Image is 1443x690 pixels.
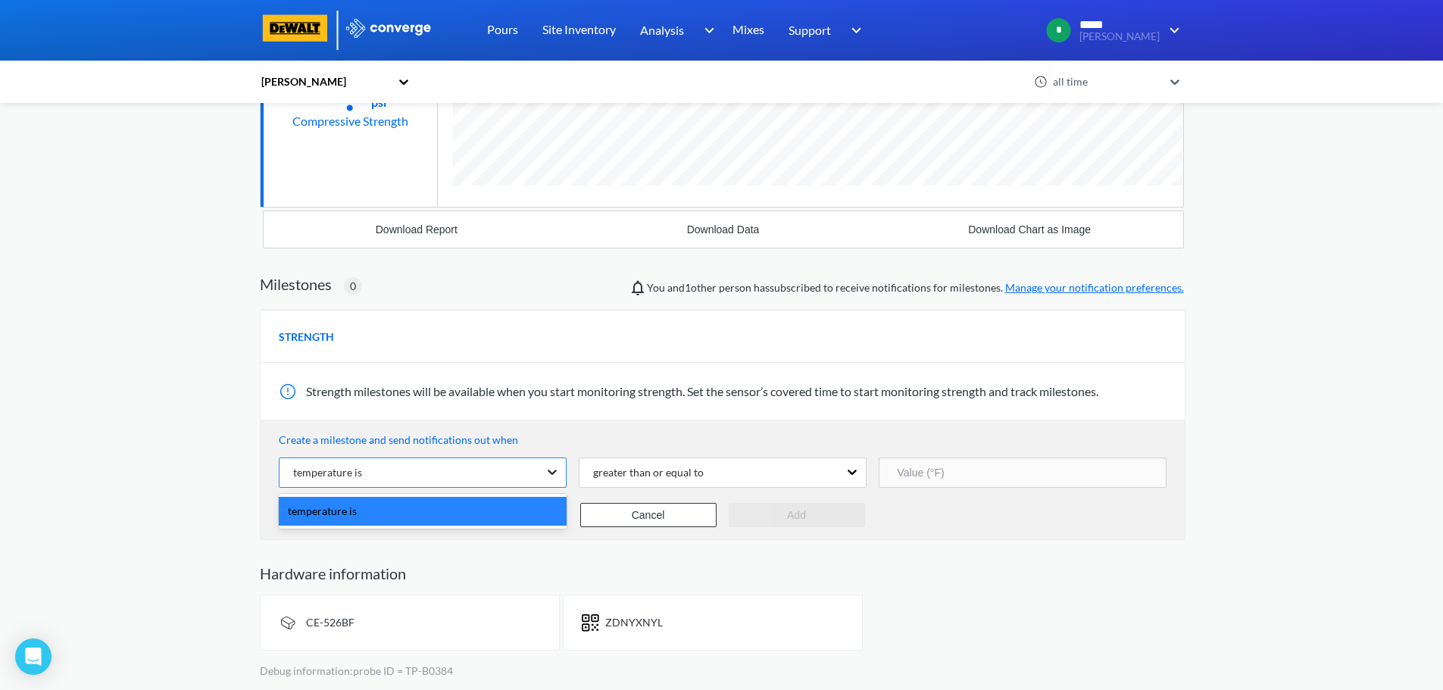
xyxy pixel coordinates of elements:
[629,279,647,297] img: notifications-icon.svg
[876,211,1183,248] button: Download Chart as Image
[1079,31,1160,42] span: [PERSON_NAME]
[570,211,876,248] button: Download Data
[350,278,356,295] span: 0
[260,14,331,42] img: logo-dewalt.svg
[685,281,717,294] span: Clay
[640,20,684,39] span: Analysis
[968,223,1091,236] div: Download Chart as Image
[582,614,599,632] img: icon-short-text.svg
[581,464,704,481] div: greater than or equal to
[694,21,718,39] img: downArrow.svg
[789,20,831,39] span: Support
[306,616,355,629] span: CE-526BF
[729,503,865,527] button: Add
[279,432,1167,448] p: Create a milestone and send notifications out when
[647,279,1184,296] span: You and person has subscribed to receive notifications for milestones.
[605,616,663,629] span: ZDNYXNYL
[260,275,332,293] h2: Milestones
[279,497,567,526] div: temperature is
[580,503,717,527] button: Cancel
[15,638,52,675] div: Open Intercom Messenger
[260,564,1184,582] h2: Hardware information
[281,464,362,481] div: temperature is
[879,457,1167,488] input: Value (°F)
[1160,21,1184,39] img: downArrow.svg
[264,211,570,248] button: Download Report
[260,663,1184,679] p: Debug information: probe ID = TP-B0384
[306,384,1098,398] span: Strength milestones will be available when you start monitoring strength. Set the sensor’s covere...
[292,111,408,130] div: Compressive Strength
[279,614,297,632] img: signal-icon.svg
[687,223,760,236] div: Download Data
[260,73,390,90] div: [PERSON_NAME]
[1034,75,1048,89] img: icon-clock.svg
[345,18,433,38] img: logo_ewhite.svg
[1049,73,1163,90] div: all time
[842,21,866,39] img: downArrow.svg
[376,223,458,236] div: Download Report
[279,329,334,345] span: STRENGTH
[1005,281,1184,294] a: Manage your notification preferences.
